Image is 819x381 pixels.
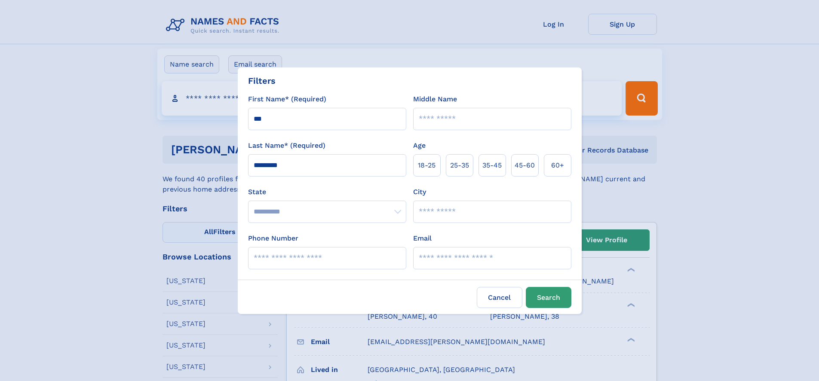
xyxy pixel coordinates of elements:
[551,160,564,171] span: 60+
[413,140,426,151] label: Age
[515,160,535,171] span: 45‑60
[418,160,436,171] span: 18‑25
[477,287,522,308] label: Cancel
[413,233,432,244] label: Email
[248,233,298,244] label: Phone Number
[248,94,326,104] label: First Name* (Required)
[450,160,469,171] span: 25‑35
[413,94,457,104] label: Middle Name
[248,187,406,197] label: State
[248,74,276,87] div: Filters
[482,160,502,171] span: 35‑45
[413,187,426,197] label: City
[248,140,325,151] label: Last Name* (Required)
[526,287,571,308] button: Search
